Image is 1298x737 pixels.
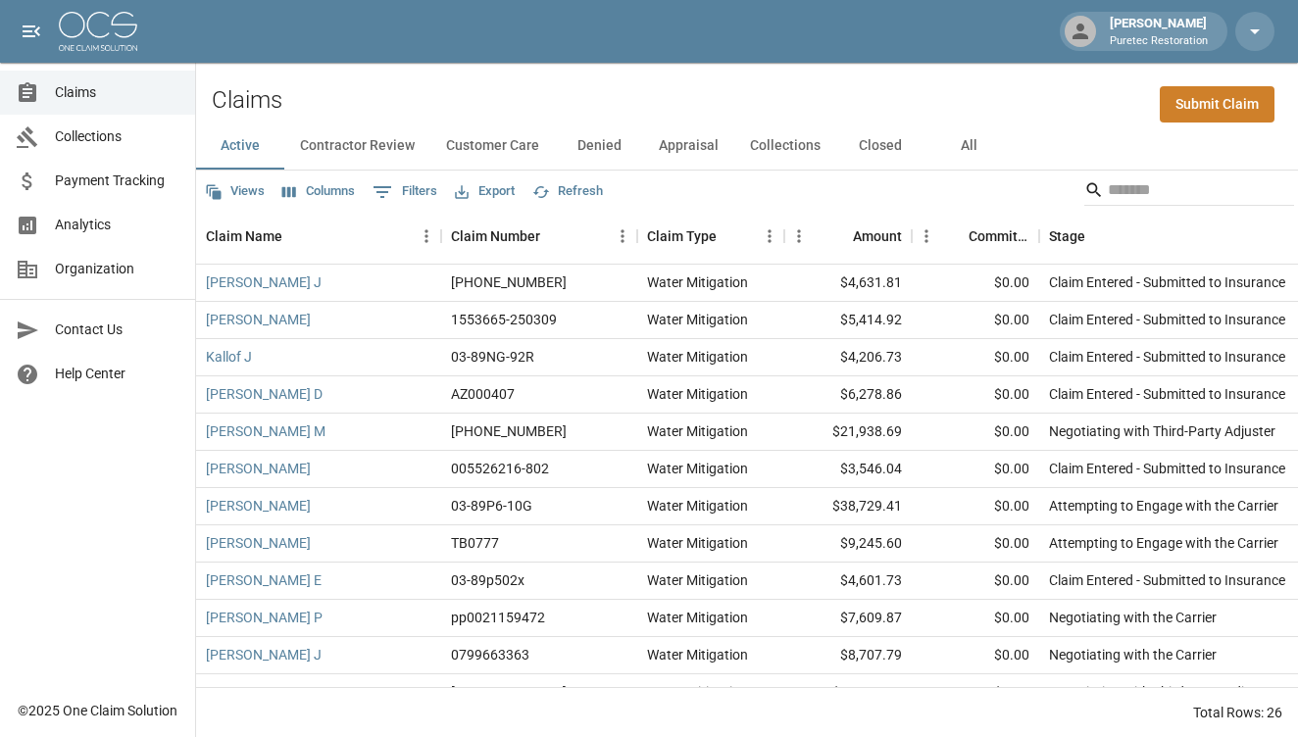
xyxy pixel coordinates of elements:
[784,525,912,563] div: $9,245.60
[912,600,1039,637] div: $0.00
[412,221,441,251] button: Menu
[941,222,969,250] button: Sort
[451,421,567,441] div: 300-0506533-2025
[647,570,748,590] div: Water Mitigation
[206,384,323,404] a: [PERSON_NAME] D
[206,570,322,590] a: [PERSON_NAME] E
[1049,533,1278,553] div: Attempting to Engage with the Carrier
[853,209,902,264] div: Amount
[784,221,814,251] button: Menu
[784,563,912,600] div: $4,601.73
[206,682,248,702] a: Deep V
[647,310,748,329] div: Water Mitigation
[451,347,534,367] div: 03-89NG-92R
[200,176,270,207] button: Views
[196,209,441,264] div: Claim Name
[717,222,744,250] button: Sort
[206,608,323,627] a: [PERSON_NAME] P
[196,123,1298,170] div: dynamic tabs
[206,533,311,553] a: [PERSON_NAME]
[55,319,179,340] span: Contact Us
[451,645,529,664] div: 0799663363
[912,209,1039,264] div: Committed Amount
[451,533,499,553] div: TB0777
[912,339,1039,376] div: $0.00
[912,414,1039,451] div: $0.00
[969,209,1029,264] div: Committed Amount
[784,488,912,525] div: $38,729.41
[784,674,912,712] div: $10,177.63
[647,496,748,516] div: Water Mitigation
[912,488,1039,525] div: $0.00
[1049,209,1085,264] div: Stage
[912,451,1039,488] div: $0.00
[784,637,912,674] div: $8,707.79
[368,176,442,208] button: Show filters
[12,12,51,51] button: open drawer
[206,421,325,441] a: [PERSON_NAME] M
[55,215,179,235] span: Analytics
[451,496,532,516] div: 03-89P6-10G
[1110,33,1208,50] p: Puretec Restoration
[912,221,941,251] button: Menu
[647,608,748,627] div: Water Mitigation
[734,123,836,170] button: Collections
[451,608,545,627] div: pp0021159472
[1049,496,1278,516] div: Attempting to Engage with the Carrier
[55,82,179,103] span: Claims
[282,222,310,250] button: Sort
[206,310,311,329] a: [PERSON_NAME]
[55,171,179,191] span: Payment Tracking
[647,421,748,441] div: Water Mitigation
[647,209,717,264] div: Claim Type
[451,459,549,478] div: 005526216-802
[196,123,284,170] button: Active
[55,259,179,279] span: Organization
[1049,608,1217,627] div: Negotiating with the Carrier
[912,674,1039,712] div: $0.00
[540,222,568,250] button: Sort
[647,459,748,478] div: Water Mitigation
[1102,14,1216,49] div: [PERSON_NAME]
[647,384,748,404] div: Water Mitigation
[451,209,540,264] div: Claim Number
[637,209,784,264] div: Claim Type
[1049,682,1275,702] div: Negotiating with Third-Party Adjuster
[1049,384,1285,404] div: Claim Entered - Submitted to Insurance
[784,339,912,376] div: $4,206.73
[912,302,1039,339] div: $0.00
[784,302,912,339] div: $5,414.92
[451,384,515,404] div: AZ000407
[912,525,1039,563] div: $0.00
[784,451,912,488] div: $3,546.04
[206,459,311,478] a: [PERSON_NAME]
[1049,570,1285,590] div: Claim Entered - Submitted to Insurance
[784,414,912,451] div: $21,938.69
[206,347,252,367] a: Kallof J
[784,209,912,264] div: Amount
[784,600,912,637] div: $7,609.87
[59,12,137,51] img: ocs-logo-white-transparent.png
[18,701,177,720] div: © 2025 One Claim Solution
[55,126,179,147] span: Collections
[206,645,322,664] a: [PERSON_NAME] J
[450,176,520,207] button: Export
[555,123,643,170] button: Denied
[1049,459,1285,478] div: Claim Entered - Submitted to Insurance
[451,272,567,292] div: 300-0558954-2025
[924,123,1013,170] button: All
[1049,645,1217,664] div: Negotiating with the Carrier
[284,123,430,170] button: Contractor Review
[825,222,853,250] button: Sort
[647,645,748,664] div: Water Mitigation
[784,376,912,414] div: $6,278.86
[647,272,748,292] div: Water Mitigation
[1084,174,1294,210] div: Search
[912,637,1039,674] div: $0.00
[451,310,557,329] div: 1553665-250309
[836,123,924,170] button: Closed
[277,176,360,207] button: Select columns
[451,682,567,702] div: 01-009-178164
[912,563,1039,600] div: $0.00
[647,347,748,367] div: Water Mitigation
